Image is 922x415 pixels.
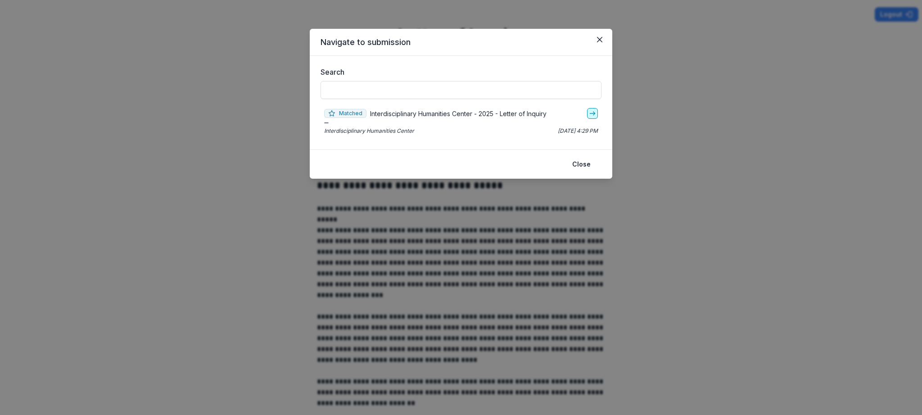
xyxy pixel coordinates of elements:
[324,127,414,135] p: Interdisciplinary Humanities Center
[324,109,366,118] span: Matched
[592,32,607,47] button: Close
[321,67,596,77] label: Search
[567,157,596,171] button: Close
[587,108,598,119] a: go-to
[558,127,598,135] p: [DATE] 4:29 PM
[370,109,547,118] p: Interdisciplinary Humanities Center - 2025 - Letter of Inquiry
[310,29,612,56] header: Navigate to submission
